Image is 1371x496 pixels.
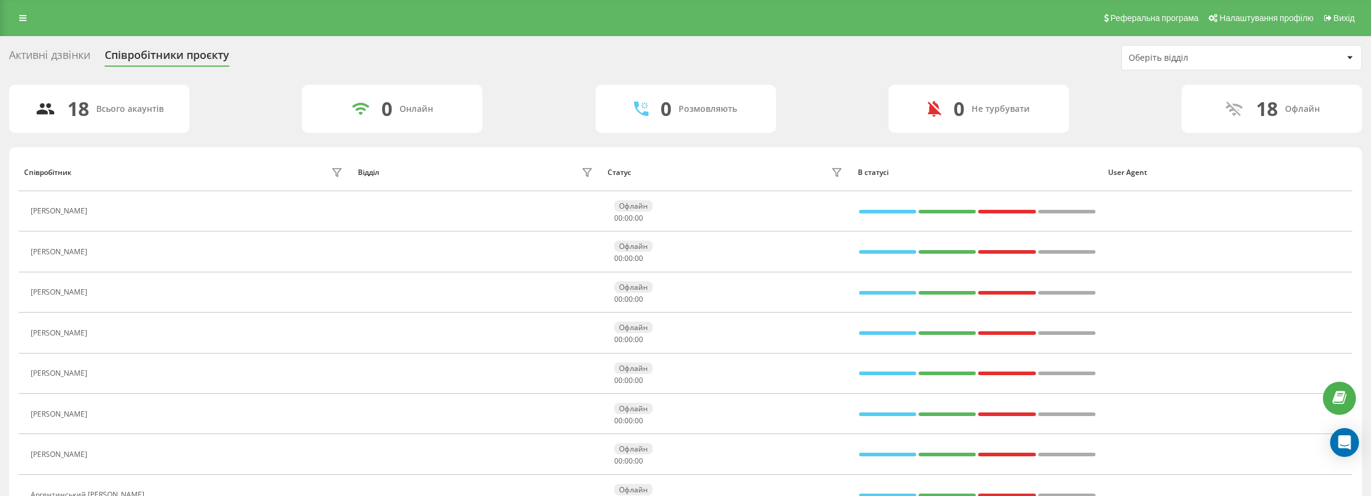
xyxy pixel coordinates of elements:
[614,254,643,263] div: : :
[31,329,90,337] div: [PERSON_NAME]
[31,288,90,296] div: [PERSON_NAME]
[614,403,653,414] div: Офлайн
[1129,53,1272,63] div: Оберіть відділ
[614,363,653,374] div: Офлайн
[614,281,653,293] div: Офлайн
[858,168,1097,177] div: В статусі
[614,376,643,385] div: : :
[31,410,90,418] div: [PERSON_NAME]
[358,168,379,177] div: Відділ
[1108,168,1347,177] div: User Agent
[1219,13,1313,23] span: Налаштування профілю
[635,294,643,304] span: 00
[624,294,633,304] span: 00
[635,375,643,385] span: 00
[614,200,653,212] div: Офлайн
[624,415,633,426] span: 00
[614,417,643,425] div: : :
[635,253,643,263] span: 00
[624,375,633,385] span: 00
[614,334,623,344] span: 00
[635,334,643,344] span: 00
[614,443,653,455] div: Офлайн
[624,253,633,263] span: 00
[24,168,72,177] div: Співробітник
[614,335,643,344] div: : :
[635,213,643,223] span: 00
[614,294,623,304] span: 00
[31,207,90,215] div: [PERSON_NAME]
[661,97,671,120] div: 0
[614,214,643,222] div: : :
[1285,104,1320,114] div: Офлайн
[614,457,643,465] div: : :
[614,375,623,385] span: 00
[972,104,1030,114] div: Не турбувати
[614,484,653,495] div: Офлайн
[67,97,89,120] div: 18
[31,248,90,256] div: [PERSON_NAME]
[614,213,623,223] span: 00
[679,104,737,114] div: Розмовляють
[31,450,90,459] div: [PERSON_NAME]
[1334,13,1355,23] span: Вихід
[624,456,633,466] span: 00
[96,104,164,114] div: Всього акаунтів
[31,369,90,378] div: [PERSON_NAME]
[614,456,623,466] span: 00
[614,253,623,263] span: 00
[381,97,392,120] div: 0
[9,49,90,67] div: Активні дзвінки
[614,415,623,426] span: 00
[624,213,633,223] span: 00
[635,456,643,466] span: 00
[608,168,631,177] div: Статус
[614,240,653,252] div: Офлайн
[635,415,643,426] span: 00
[614,295,643,304] div: : :
[1256,97,1278,120] div: 18
[1111,13,1199,23] span: Реферальна програма
[105,49,229,67] div: Співробітники проєкту
[399,104,433,114] div: Онлайн
[1330,428,1359,457] div: Open Intercom Messenger
[624,334,633,344] span: 00
[614,322,653,333] div: Офлайн
[954,97,964,120] div: 0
